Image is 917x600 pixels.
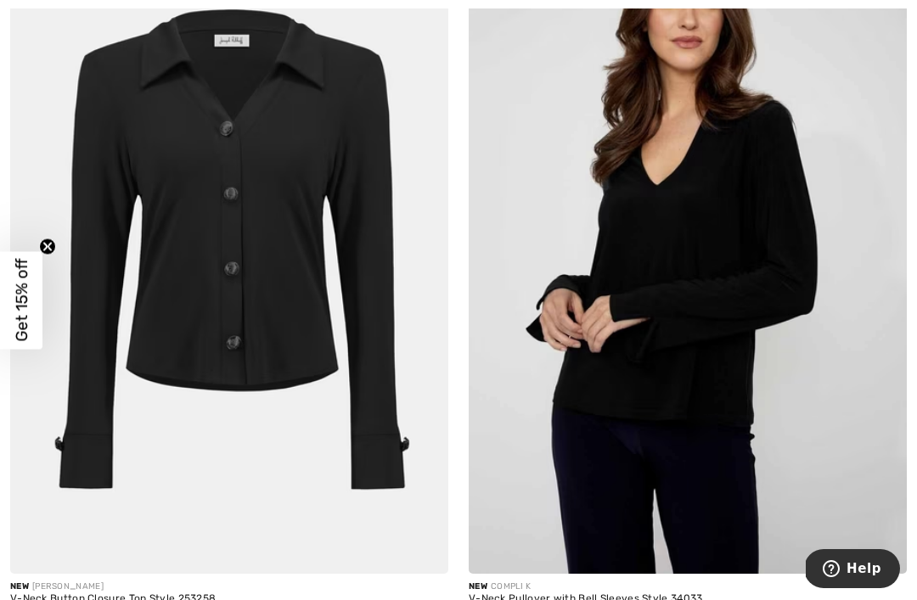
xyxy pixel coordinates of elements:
span: Get 15% off [12,259,31,342]
span: New [469,581,487,592]
div: COMPLI K [469,580,907,593]
span: New [10,581,29,592]
button: Close teaser [39,238,56,255]
div: [PERSON_NAME] [10,580,448,593]
iframe: Opens a widget where you can find more information [806,549,900,592]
